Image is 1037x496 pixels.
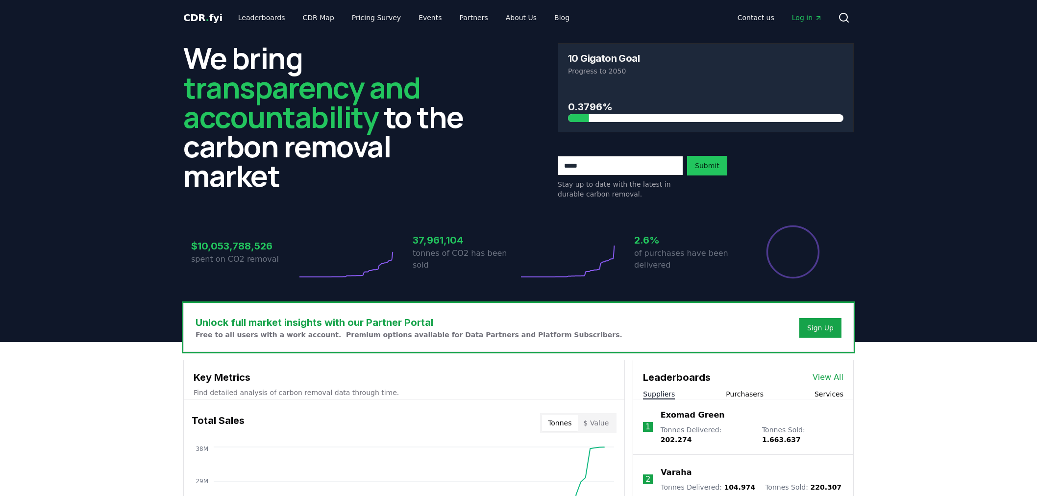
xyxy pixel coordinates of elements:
[726,389,764,399] button: Purchasers
[230,9,293,26] a: Leaderboards
[183,67,420,137] span: transparency and accountability
[191,239,297,253] h3: $10,053,788,526
[568,53,640,63] h3: 10 Gigaton Goal
[687,156,727,175] button: Submit
[643,370,711,385] h3: Leaderboards
[661,482,755,492] p: Tonnes Delivered :
[196,315,622,330] h3: Unlock full market insights with our Partner Portal
[762,425,843,445] p: Tonnes Sold :
[792,13,822,23] span: Log in
[730,9,830,26] nav: Main
[661,467,691,478] a: Varaha
[634,248,740,271] p: of purchases have been delivered
[498,9,544,26] a: About Us
[558,179,683,199] p: Stay up to date with the latest in durable carbon removal.
[196,446,208,452] tspan: 38M
[645,421,650,433] p: 1
[578,415,615,431] button: $ Value
[344,9,409,26] a: Pricing Survey
[196,478,208,485] tspan: 29M
[813,372,843,383] a: View All
[183,11,222,25] a: CDR.fyi
[542,415,577,431] button: Tonnes
[183,43,479,190] h2: We bring to the carbon removal market
[762,436,801,444] span: 1.663.637
[807,323,834,333] a: Sign Up
[799,318,841,338] button: Sign Up
[661,409,725,421] a: Exomad Green
[634,233,740,248] h3: 2.6%
[452,9,496,26] a: Partners
[765,224,820,279] div: Percentage of sales delivered
[194,388,615,397] p: Find detailed analysis of carbon removal data through time.
[661,436,692,444] span: 202.274
[413,233,518,248] h3: 37,961,104
[568,66,843,76] p: Progress to 2050
[183,12,222,24] span: CDR fyi
[546,9,577,26] a: Blog
[192,413,245,433] h3: Total Sales
[411,9,449,26] a: Events
[815,389,843,399] button: Services
[765,482,841,492] p: Tonnes Sold :
[568,99,843,114] h3: 0.3796%
[295,9,342,26] a: CDR Map
[413,248,518,271] p: tonnes of CO2 has been sold
[661,425,752,445] p: Tonnes Delivered :
[206,12,209,24] span: .
[645,473,650,485] p: 2
[196,330,622,340] p: Free to all users with a work account. Premium options available for Data Partners and Platform S...
[810,483,841,491] span: 220.307
[730,9,782,26] a: Contact us
[724,483,755,491] span: 104.974
[784,9,830,26] a: Log in
[191,253,297,265] p: spent on CO2 removal
[230,9,577,26] nav: Main
[194,370,615,385] h3: Key Metrics
[643,389,675,399] button: Suppliers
